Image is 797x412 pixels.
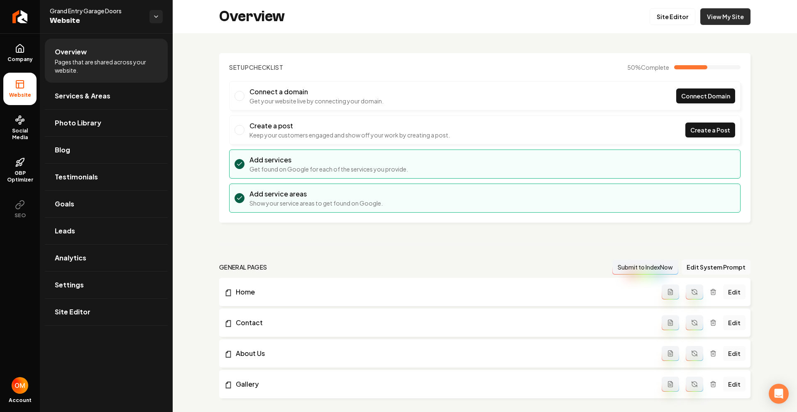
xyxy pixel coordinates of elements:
[723,377,746,392] a: Edit
[55,280,84,290] span: Settings
[50,7,143,15] span: Grand Entry Garage Doors
[45,110,168,136] a: Photo Library
[219,8,285,25] h2: Overview
[249,155,408,165] h3: Add services
[55,199,74,209] span: Goals
[681,92,730,101] span: Connect Domain
[229,63,284,71] h2: Checklist
[45,83,168,109] a: Services & Areas
[3,37,37,69] a: Company
[55,307,90,317] span: Site Editor
[723,284,746,299] a: Edit
[45,272,168,298] a: Settings
[249,121,450,131] h3: Create a post
[690,126,730,135] span: Create a Post
[676,88,735,103] a: Connect Domain
[45,299,168,325] a: Site Editor
[55,172,98,182] span: Testimonials
[219,263,267,271] h2: general pages
[3,108,37,147] a: Social Media
[55,91,110,101] span: Services & Areas
[662,315,679,330] button: Add admin page prompt
[55,145,70,155] span: Blog
[3,151,37,190] a: GBP Optimizer
[3,128,37,141] span: Social Media
[224,379,662,389] a: Gallery
[45,218,168,244] a: Leads
[9,397,32,404] span: Account
[685,123,735,137] a: Create a Post
[229,64,249,71] span: Setup
[45,164,168,190] a: Testimonials
[249,189,383,199] h3: Add service areas
[662,377,679,392] button: Add admin page prompt
[641,64,669,71] span: Complete
[249,97,384,105] p: Get your website live by connecting your domain.
[4,56,36,63] span: Company
[662,346,679,361] button: Add admin page prompt
[627,63,669,71] span: 50 %
[700,8,751,25] a: View My Site
[55,253,86,263] span: Analytics
[249,165,408,173] p: Get found on Google for each of the services you provide.
[6,92,34,98] span: Website
[224,287,662,297] a: Home
[662,284,679,299] button: Add admin page prompt
[723,315,746,330] a: Edit
[11,212,29,219] span: SEO
[55,47,87,57] span: Overview
[723,346,746,361] a: Edit
[612,260,678,275] button: Submit to IndexNow
[55,118,101,128] span: Photo Library
[50,15,143,27] span: Website
[650,8,695,25] a: Site Editor
[682,260,751,275] button: Edit System Prompt
[224,318,662,328] a: Contact
[55,58,158,74] span: Pages that are shared across your website.
[249,87,384,97] h3: Connect a domain
[45,191,168,217] a: Goals
[45,245,168,271] a: Analytics
[3,193,37,226] button: SEO
[12,10,28,23] img: Rebolt Logo
[12,377,28,394] button: Open user button
[249,131,450,139] p: Keep your customers engaged and show off your work by creating a post.
[12,377,28,394] img: Omar Molai
[769,384,789,404] div: Open Intercom Messenger
[55,226,75,236] span: Leads
[45,137,168,163] a: Blog
[224,348,662,358] a: About Us
[3,170,37,183] span: GBP Optimizer
[249,199,383,207] p: Show your service areas to get found on Google.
